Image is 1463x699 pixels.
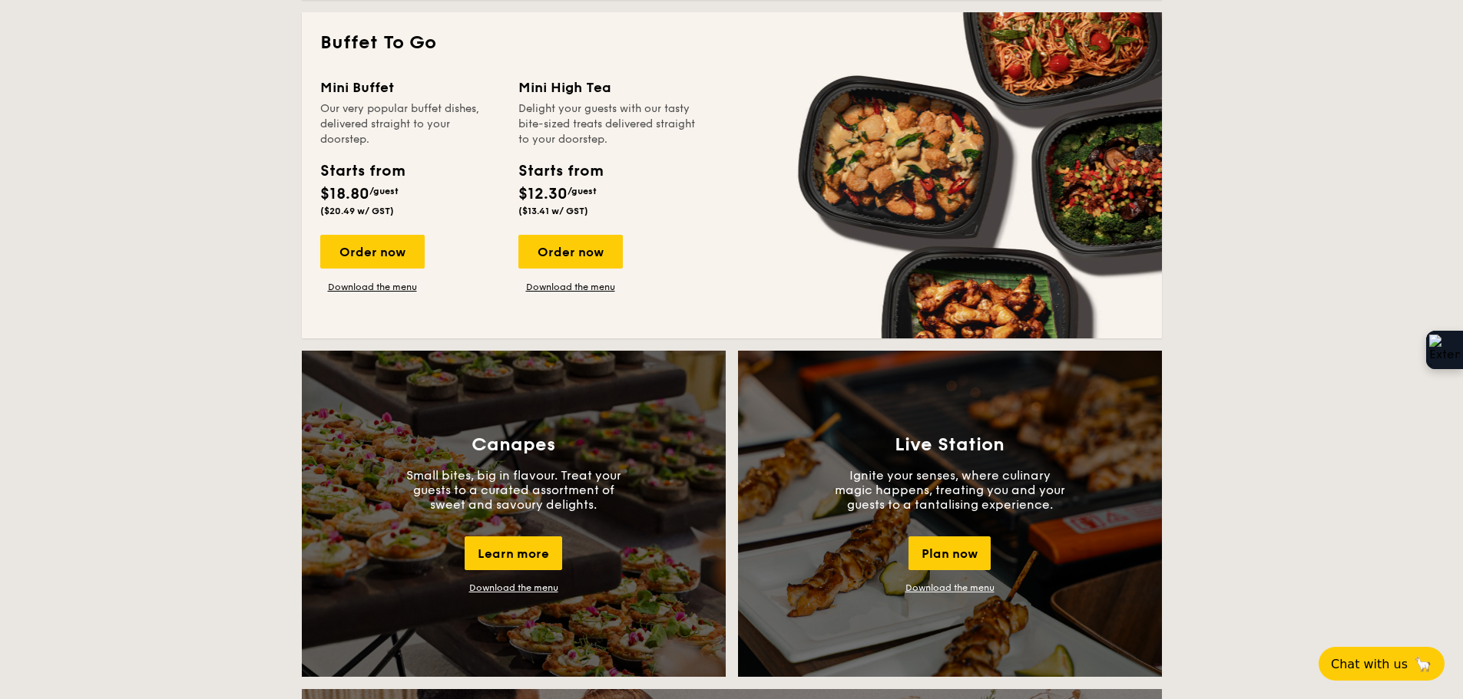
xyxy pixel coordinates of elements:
div: Mini Buffet [320,77,500,98]
div: Plan now [909,536,991,570]
span: 🦙 [1414,655,1432,673]
img: Extension Icon [1429,335,1460,365]
div: Starts from [518,160,602,183]
a: Download the menu [905,582,995,593]
h3: Live Station [895,434,1005,456]
span: $18.80 [320,185,369,203]
span: /guest [568,186,597,196]
a: Download the menu [320,281,425,293]
div: Learn more [465,536,562,570]
a: Download the menu [469,582,558,593]
h2: Buffet To Go [320,31,1144,55]
span: $12.30 [518,185,568,203]
span: /guest [369,186,399,196]
div: Our very popular buffet dishes, delivered straight to your doorstep. [320,101,500,147]
div: Order now [518,235,623,269]
p: Small bites, big in flavour. Treat your guests to a curated assortment of sweet and savoury delig... [399,468,629,512]
div: Order now [320,235,425,269]
span: Chat with us [1331,657,1408,671]
h3: Canapes [472,434,555,456]
span: ($13.41 w/ GST) [518,206,588,216]
div: Starts from [320,160,404,183]
p: Ignite your senses, where culinary magic happens, treating you and your guests to a tantalising e... [835,468,1065,512]
span: ($20.49 w/ GST) [320,206,394,216]
div: Delight your guests with our tasty bite-sized treats delivered straight to your doorstep. [518,101,698,147]
button: Chat with us🦙 [1319,647,1445,681]
div: Mini High Tea [518,77,698,98]
a: Download the menu [518,281,623,293]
